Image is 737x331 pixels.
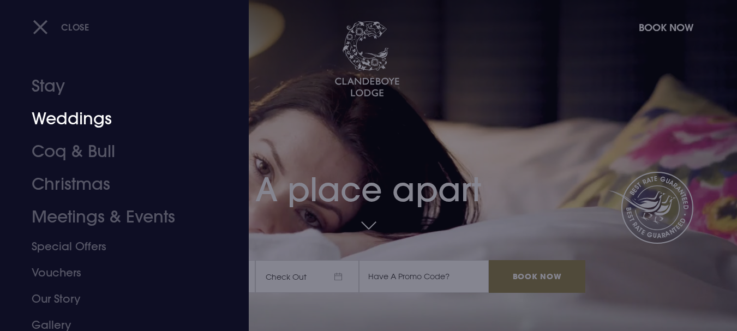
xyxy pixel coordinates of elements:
[32,103,204,135] a: Weddings
[32,201,204,233] a: Meetings & Events
[61,21,89,33] span: Close
[32,233,204,260] a: Special Offers
[32,286,204,312] a: Our Story
[32,135,204,168] a: Coq & Bull
[32,260,204,286] a: Vouchers
[33,16,89,38] button: Close
[32,70,204,103] a: Stay
[32,168,204,201] a: Christmas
